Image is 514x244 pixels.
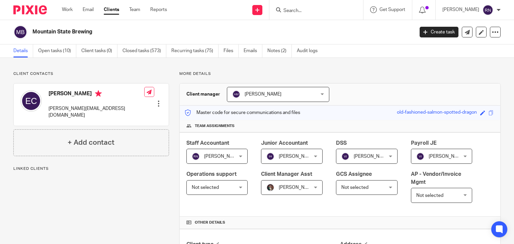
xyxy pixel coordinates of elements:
a: Reports [150,6,167,13]
p: More details [179,71,501,77]
p: [PERSON_NAME][EMAIL_ADDRESS][DOMAIN_NAME] [49,105,144,119]
a: Details [13,44,33,57]
h3: Client manager [186,91,220,98]
a: Team [129,6,140,13]
img: Profile%20picture%20JUS.JPG [266,184,274,192]
i: Primary [95,90,102,97]
p: Master code for secure communications and files [185,109,300,116]
img: svg%3E [416,152,424,160]
p: Client contacts [13,71,169,77]
p: Linked clients [13,166,169,171]
img: svg%3E [192,152,200,160]
img: svg%3E [266,152,274,160]
a: Create task [420,27,458,37]
img: svg%3E [483,5,493,15]
span: Get Support [379,7,405,12]
a: Email [83,6,94,13]
div: old-fashioned-salmon-spotted-dragon [397,109,477,117]
a: Recurring tasks (75) [171,44,219,57]
a: Work [62,6,73,13]
span: GCS Assignee [336,171,372,177]
a: Closed tasks (573) [122,44,166,57]
a: Client tasks (0) [81,44,117,57]
span: [PERSON_NAME] [429,154,465,159]
span: Payroll JE [411,140,437,146]
a: Files [224,44,239,57]
span: Not selected [341,185,368,190]
span: Junior Accountant [261,140,308,146]
span: DSS [336,140,347,146]
span: Not selected [416,193,443,198]
span: [PERSON_NAME] [279,185,316,190]
span: Other details [195,220,225,225]
span: Team assignments [195,123,235,129]
img: svg%3E [13,25,27,39]
span: Client Manager Asst [261,171,312,177]
a: Notes (2) [267,44,292,57]
span: [PERSON_NAME] [354,154,391,159]
span: Operations support [186,171,237,177]
img: svg%3E [20,90,42,112]
span: [PERSON_NAME] [245,92,281,97]
span: Staff Accountant [186,140,229,146]
a: Open tasks (10) [38,44,76,57]
img: svg%3E [341,152,349,160]
span: AP - Vendor/Invoice Mgmt [411,171,461,185]
input: Search [283,8,343,14]
h4: [PERSON_NAME] [49,90,144,99]
span: [PERSON_NAME] [204,154,241,159]
a: Emails [244,44,262,57]
a: Audit logs [297,44,323,57]
h2: Mountain State Brewing [32,28,334,35]
img: svg%3E [232,90,240,98]
a: Clients [104,6,119,13]
span: [PERSON_NAME] [279,154,316,159]
span: Not selected [192,185,219,190]
p: [PERSON_NAME] [442,6,479,13]
h4: + Add contact [68,137,114,148]
img: Pixie [13,5,47,14]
